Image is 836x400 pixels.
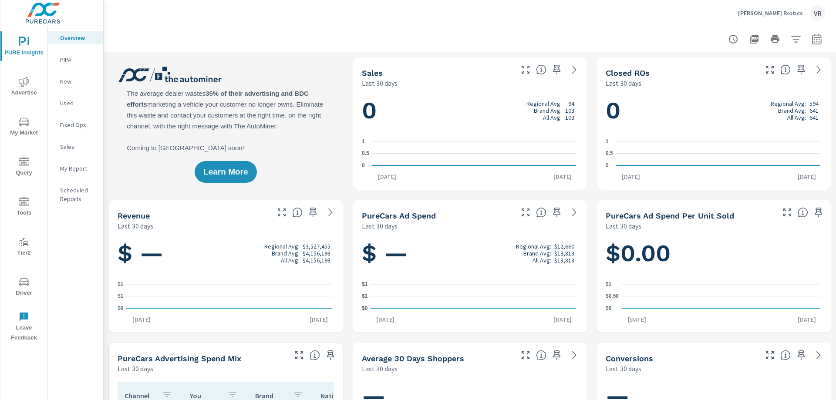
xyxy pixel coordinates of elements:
a: See more details in report [812,348,826,362]
p: $4,156,193 [303,250,330,257]
a: See more details in report [567,348,581,362]
text: $0 [606,305,612,311]
button: Make Fullscreen [763,63,777,77]
button: Print Report [766,30,784,48]
button: Make Fullscreen [519,63,533,77]
span: Save this to your personalized report [306,205,320,219]
a: See more details in report [324,205,337,219]
p: [DATE] [370,315,401,324]
p: 94 [568,100,574,107]
div: Scheduled Reports [48,184,103,205]
button: Make Fullscreen [780,205,794,219]
p: PIPA [60,55,96,64]
p: 641 [809,114,819,121]
p: $13,813 [554,257,574,264]
span: My Market [3,117,45,138]
span: Advertise [3,77,45,98]
p: Used [60,99,96,108]
p: All Avg: [533,257,551,264]
text: $1 [362,293,368,299]
p: [DATE] [372,172,402,181]
p: Last 30 days [118,363,153,374]
p: Last 30 days [606,363,641,374]
div: PIPA [48,53,103,66]
button: "Export Report to PDF" [745,30,763,48]
div: Sales [48,140,103,153]
p: $3,527,455 [303,243,330,250]
span: Save this to your personalized report [812,205,826,219]
text: 0 [606,162,609,168]
p: Last 30 days [362,363,398,374]
span: Average cost of advertising per each vehicle sold at the dealer over the selected date range. The... [798,207,808,218]
span: Leave Feedback [3,312,45,343]
span: Query [3,157,45,178]
span: Learn More [203,168,248,176]
button: Make Fullscreen [763,348,777,362]
div: My Report [48,162,103,175]
p: [DATE] [622,315,652,324]
span: The number of dealer-specified goals completed by a visitor. [Source: This data is provided by th... [780,350,791,360]
h5: Closed ROs [606,68,650,77]
span: Save this to your personalized report [794,348,808,362]
text: $0 [362,305,368,311]
span: PURE Insights [3,37,45,58]
p: 103 [565,107,574,114]
p: Scheduled Reports [60,186,96,203]
button: Select Date Range [808,30,826,48]
text: $1 [362,281,368,287]
p: New [60,77,96,86]
h1: $ — [118,239,334,268]
h5: Conversions [606,354,653,363]
text: $1 [606,281,612,287]
p: Fixed Ops [60,121,96,129]
p: All Avg: [543,114,562,121]
text: 0 [362,162,365,168]
text: $1 [118,293,124,299]
h5: PureCars Ad Spend [362,211,436,220]
span: Save this to your personalized report [550,205,564,219]
p: National [320,391,351,400]
h5: PureCars Ad Spend Per Unit Sold [606,211,734,220]
a: See more details in report [567,205,581,219]
button: Make Fullscreen [519,348,533,362]
text: $1 [118,281,124,287]
h1: $0.00 [606,239,822,268]
span: Number of Repair Orders Closed by the selected dealership group over the selected time range. [So... [780,64,791,75]
span: Number of vehicles sold by the dealership over the selected date range. [Source: This data is sou... [536,64,546,75]
button: Make Fullscreen [519,205,533,219]
h1: $ — [362,239,578,268]
span: Total cost of media for all PureCars channels for the selected dealership group over the selected... [536,207,546,218]
h5: Average 30 Days Shoppers [362,354,464,363]
text: $0.50 [606,293,619,299]
p: $4,156,193 [303,257,330,264]
button: Make Fullscreen [292,348,306,362]
p: Brand Avg: [272,250,300,257]
h1: 0 [362,96,578,125]
span: Save this to your personalized report [324,348,337,362]
p: [DATE] [616,172,646,181]
span: This table looks at how you compare to the amount of budget you spend per channel as opposed to y... [310,350,320,360]
button: Apply Filters [787,30,805,48]
p: [PERSON_NAME] Exotics [738,9,803,17]
p: [DATE] [126,315,157,324]
p: Last 30 days [606,221,641,231]
text: 1 [606,138,609,145]
p: 103 [565,114,574,121]
text: 1 [362,138,365,145]
div: VR [810,5,826,21]
p: [DATE] [792,172,822,181]
span: Total sales revenue over the selected date range. [Source: This data is sourced from the dealer’s... [292,207,303,218]
span: Driver [3,277,45,298]
p: $13,813 [554,250,574,257]
p: My Report [60,164,96,173]
p: Brand Avg: [523,250,551,257]
p: 641 [809,107,819,114]
span: Save this to your personalized report [550,348,564,362]
button: Learn More [195,161,256,183]
button: Make Fullscreen [275,205,289,219]
h1: 0 [606,96,822,125]
p: Brand Avg: [534,107,562,114]
p: You [190,391,220,400]
div: Overview [48,31,103,44]
p: Brand [255,391,286,400]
